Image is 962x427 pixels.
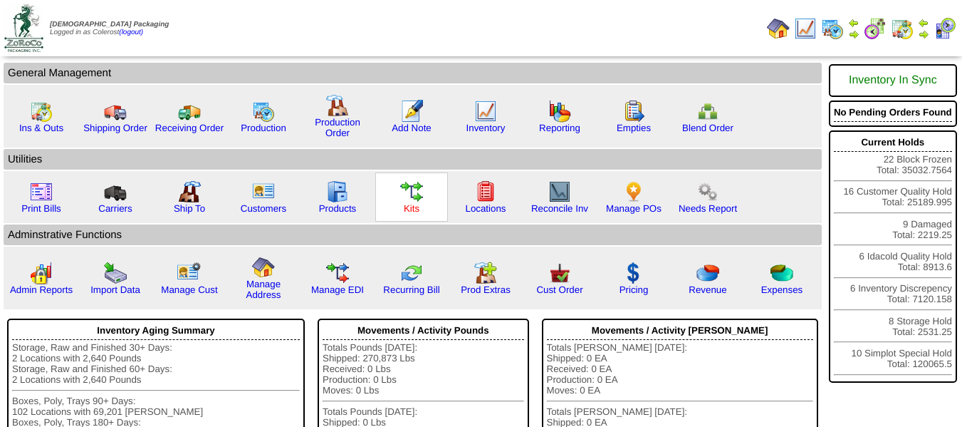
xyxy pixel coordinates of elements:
img: graph.gif [548,100,571,123]
span: Logged in as Colerost [50,21,169,36]
img: calendarinout.gif [891,17,914,40]
div: Current Holds [834,133,952,152]
a: Recurring Bill [383,284,439,295]
a: Pricing [619,284,649,295]
img: pie_chart.png [696,262,719,284]
img: line_graph.gif [474,100,497,123]
a: Production [241,123,286,133]
img: po.png [622,180,645,203]
a: Expenses [761,284,803,295]
img: workflow.gif [400,180,423,203]
img: workorder.gif [622,100,645,123]
a: Manage POs [606,203,662,214]
a: Reporting [539,123,580,133]
img: orders.gif [400,100,423,123]
a: Prod Extras [461,284,511,295]
a: Ins & Outs [19,123,63,133]
img: invoice2.gif [30,180,53,203]
img: factory2.gif [178,180,201,203]
img: managecust.png [177,262,203,284]
div: Movements / Activity [PERSON_NAME] [547,321,813,340]
img: line_graph2.gif [548,180,571,203]
a: Empties [617,123,651,133]
img: import.gif [104,262,127,284]
img: cust_order.png [548,262,571,284]
a: Needs Report [679,203,737,214]
img: dollar.gif [622,262,645,284]
a: Reconcile Inv [531,203,588,214]
div: 22 Block Frozen Total: 35032.7564 16 Customer Quality Hold Total: 25189.995 9 Damaged Total: 2219... [829,130,957,383]
a: Manage Address [246,279,281,300]
img: network.png [696,100,719,123]
a: Revenue [689,284,726,295]
a: Ship To [174,203,205,214]
img: home.gif [767,17,790,40]
img: arrowright.gif [918,29,929,40]
img: calendarinout.gif [30,100,53,123]
a: Manage EDI [311,284,364,295]
img: arrowleft.gif [848,17,859,29]
a: Cust Order [536,284,582,295]
div: Movements / Activity Pounds [323,321,523,340]
a: Products [319,203,357,214]
img: edi.gif [326,262,349,284]
img: locations.gif [474,180,497,203]
img: reconcile.gif [400,262,423,284]
img: workflow.png [696,180,719,203]
a: Shipping Order [83,123,147,133]
a: Receiving Order [155,123,224,133]
img: calendarcustomer.gif [934,17,956,40]
a: Locations [465,203,506,214]
img: cabinet.gif [326,180,349,203]
span: [DEMOGRAPHIC_DATA] Packaging [50,21,169,29]
img: calendarprod.gif [821,17,844,40]
img: zoroco-logo-small.webp [4,4,43,52]
a: Production Order [315,117,360,138]
img: graph2.png [30,262,53,284]
td: General Management [4,63,822,83]
img: truck3.gif [104,180,127,203]
a: Print Bills [21,203,61,214]
a: Carriers [98,203,132,214]
img: arrowright.gif [848,29,859,40]
img: calendarprod.gif [252,100,275,123]
img: prodextras.gif [474,262,497,284]
a: Manage Cust [161,284,217,295]
td: Adminstrative Functions [4,225,822,245]
img: home.gif [252,256,275,279]
a: Customers [241,203,286,214]
div: Inventory Aging Summary [12,321,300,340]
img: truck.gif [104,100,127,123]
img: factory.gif [326,94,349,117]
img: arrowleft.gif [918,17,929,29]
a: Add Note [392,123,432,133]
img: line_graph.gif [794,17,817,40]
a: (logout) [119,29,143,36]
a: Kits [404,203,419,214]
td: Utilities [4,149,822,170]
div: Inventory In Sync [834,67,952,94]
img: calendarblend.gif [864,17,887,40]
div: No Pending Orders Found [834,103,952,122]
a: Inventory [466,123,506,133]
a: Blend Order [682,123,733,133]
a: Admin Reports [10,284,73,295]
img: pie_chart2.png [770,262,793,284]
a: Import Data [90,284,140,295]
img: truck2.gif [178,100,201,123]
img: customers.gif [252,180,275,203]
